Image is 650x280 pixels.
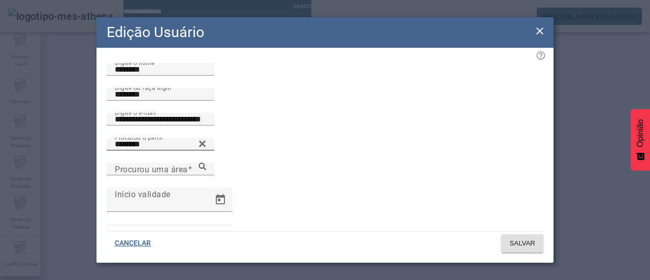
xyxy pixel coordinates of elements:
[631,109,650,171] button: Feedback - Mostrar pesquisa
[115,84,171,91] font: Digite ou faça login
[509,239,535,247] font: SALVAR
[115,239,151,247] font: CANCELAR
[115,59,154,66] font: Digite o nome
[115,226,176,235] font: Fim de validade
[115,189,171,199] font: Início validade
[115,164,188,174] font: Procurou uma área
[208,188,233,212] button: Calendário aberto
[115,134,162,141] font: Procurou o perfil
[501,234,543,253] button: SALVAR
[115,109,156,116] font: Digite o e-mail
[208,224,233,248] button: Calendário aberto
[107,23,204,41] font: Edição Usuário
[115,138,206,150] input: Número
[107,234,159,253] button: CANCELAR
[115,163,206,175] input: Número
[636,119,644,147] font: Opinião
